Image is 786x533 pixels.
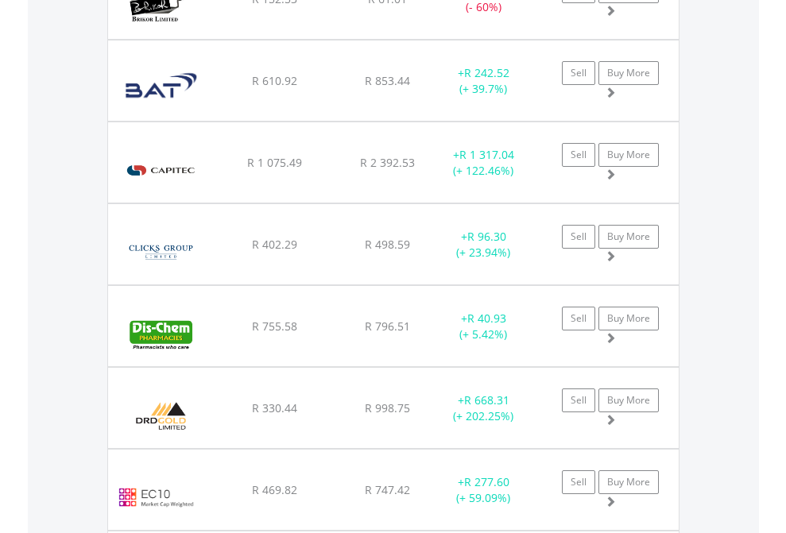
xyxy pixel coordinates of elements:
[562,470,595,494] a: Sell
[252,400,297,415] span: R 330.44
[252,482,297,497] span: R 469.82
[360,155,415,170] span: R 2 392.53
[252,73,297,88] span: R 610.92
[116,306,206,362] img: EQU.ZA.DCP.png
[365,482,410,497] span: R 747.42
[562,225,595,249] a: Sell
[434,311,533,342] div: + (+ 5.42%)
[598,470,659,494] a: Buy More
[116,224,206,280] img: EQU.ZA.CLS.png
[365,237,410,252] span: R 498.59
[434,392,533,424] div: + (+ 202.25%)
[434,65,533,97] div: + (+ 39.7%)
[598,388,659,412] a: Buy More
[434,229,533,261] div: + (+ 23.94%)
[459,147,514,162] span: R 1 317.04
[464,474,509,489] span: R 277.60
[598,143,659,167] a: Buy More
[598,225,659,249] a: Buy More
[467,229,506,244] span: R 96.30
[562,61,595,85] a: Sell
[464,65,509,80] span: R 242.52
[434,147,533,179] div: + (+ 122.46%)
[116,469,196,526] img: EC10.EC.EC10.png
[116,60,207,117] img: EQU.ZA.BTI.png
[467,311,506,326] span: R 40.93
[562,388,595,412] a: Sell
[562,143,595,167] a: Sell
[252,319,297,334] span: R 755.58
[562,307,595,330] a: Sell
[116,142,206,199] img: EQU.ZA.CPI.png
[365,400,410,415] span: R 998.75
[252,237,297,252] span: R 402.29
[365,319,410,334] span: R 796.51
[598,307,659,330] a: Buy More
[598,61,659,85] a: Buy More
[247,155,302,170] span: R 1 075.49
[434,474,533,506] div: + (+ 59.09%)
[464,392,509,407] span: R 668.31
[365,73,410,88] span: R 853.44
[116,388,206,444] img: EQU.ZA.DRD.png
